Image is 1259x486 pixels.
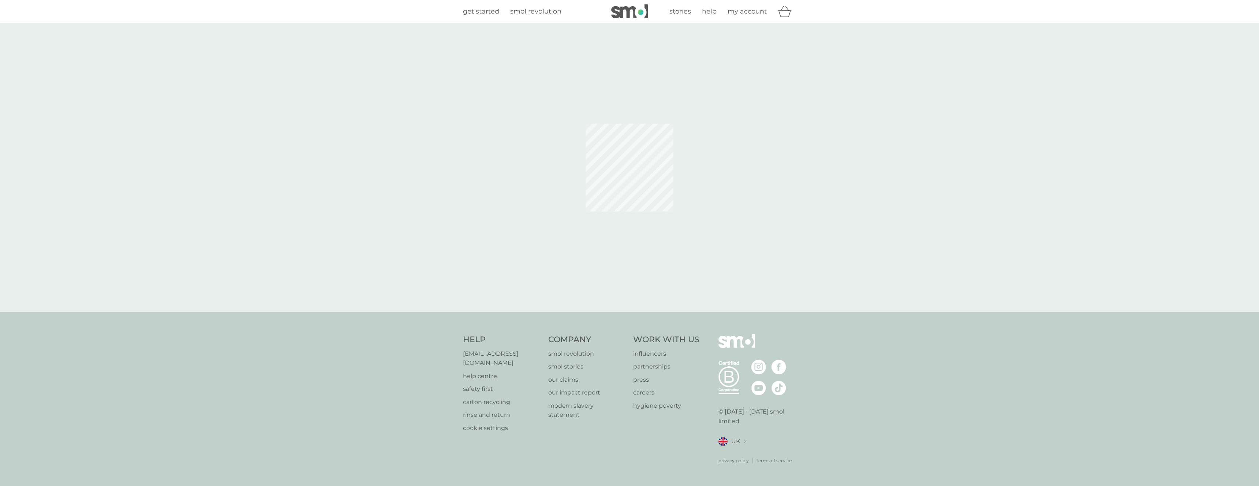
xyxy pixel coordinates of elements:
[728,7,767,15] span: my account
[718,457,749,464] a: privacy policy
[548,334,626,345] h4: Company
[463,6,499,17] a: get started
[633,362,699,371] a: partnerships
[548,401,626,420] a: modern slavery statement
[772,381,786,395] img: visit the smol Tiktok page
[633,401,699,411] a: hygiene poverty
[463,397,541,407] a: carton recycling
[463,410,541,420] a: rinse and return
[548,362,626,371] a: smol stories
[548,388,626,397] a: our impact report
[633,349,699,359] a: influencers
[633,388,699,397] a: careers
[778,4,796,19] div: basket
[548,375,626,385] a: our claims
[510,7,561,15] span: smol revolution
[463,423,541,433] a: cookie settings
[751,381,766,395] img: visit the smol Youtube page
[772,360,786,374] img: visit the smol Facebook page
[463,349,541,368] a: [EMAIL_ADDRESS][DOMAIN_NAME]
[463,371,541,381] a: help centre
[731,437,740,446] span: UK
[633,334,699,345] h4: Work With Us
[756,457,792,464] a: terms of service
[702,7,717,15] span: help
[744,440,746,444] img: select a new location
[718,437,728,446] img: UK flag
[510,6,561,17] a: smol revolution
[633,375,699,385] a: press
[669,7,691,15] span: stories
[463,334,541,345] h4: Help
[669,6,691,17] a: stories
[463,384,541,394] a: safety first
[611,4,648,18] img: smol
[728,6,767,17] a: my account
[548,349,626,359] a: smol revolution
[718,407,796,426] p: © [DATE] - [DATE] smol limited
[702,6,717,17] a: help
[751,360,766,374] img: visit the smol Instagram page
[718,334,755,359] img: smol
[463,7,499,15] span: get started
